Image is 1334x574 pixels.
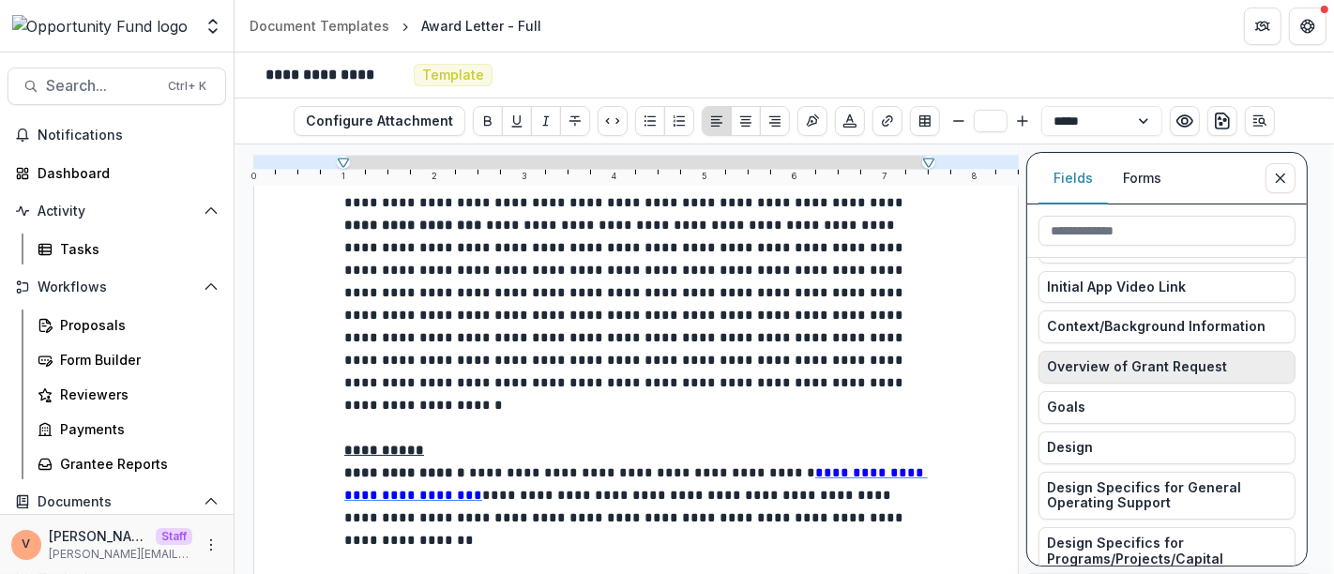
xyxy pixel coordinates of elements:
span: Context/Background Information [1047,319,1266,335]
div: Document Templates [250,16,389,36]
button: Notifications [8,120,226,150]
button: Bullet List [635,106,665,136]
button: Align Left [702,106,732,136]
div: Venkat [23,538,31,551]
button: Smaller [947,110,970,132]
button: Align Center [731,106,761,136]
p: [PERSON_NAME][EMAIL_ADDRESS][DOMAIN_NAME] [49,546,192,563]
button: Get Help [1289,8,1326,45]
button: Create link [872,106,902,136]
a: Proposals [30,310,226,340]
span: Goals [1047,400,1085,415]
button: Search... [8,68,226,105]
span: Design Specifics for Programs/Projects/Capital [1047,536,1287,567]
button: Open Documents [8,487,226,517]
a: Grantee Reports [30,448,226,479]
button: Forms [1108,153,1176,204]
span: Workflows [38,279,196,295]
span: Design Specifics for General Operating Support [1047,480,1287,512]
button: download-word [1207,106,1237,136]
button: Bold [473,106,503,136]
a: Tasks [30,234,226,264]
button: Ordered List [664,106,694,136]
p: Staff [156,528,192,545]
button: Open Activity [8,196,226,226]
button: Insert Signature [797,106,827,136]
a: Form Builder [30,344,226,375]
span: Search... [46,77,157,95]
button: Open Workflows [8,272,226,302]
button: Bigger [1011,110,1034,132]
button: Close sidebar [1266,163,1296,193]
div: Ctrl + K [164,76,210,97]
div: Tasks [60,239,211,259]
button: Open entity switcher [200,8,226,45]
span: Template [422,68,484,83]
button: More [200,534,222,556]
span: Design [1047,440,1093,456]
div: Dashboard [38,163,211,183]
button: Code [598,106,628,136]
a: Document Templates [242,12,397,39]
button: Open Editor Sidebar [1245,106,1275,136]
button: Context/Background Information [1038,310,1296,343]
a: Dashboard [8,158,226,189]
a: Reviewers [30,379,226,410]
div: Award Letter - Full [421,16,541,36]
button: Choose font color [835,106,865,136]
button: Italicize [531,106,561,136]
button: Overview of Grant Request [1038,351,1296,384]
button: Preview preview-doc.pdf [1170,106,1200,136]
button: Design [1038,431,1296,464]
span: Activity [38,204,196,219]
button: Configure Attachment [294,106,465,136]
div: Proposals [60,315,211,335]
span: Notifications [38,128,219,143]
span: Documents [38,494,196,510]
button: Initial App Video Link [1038,271,1296,304]
nav: breadcrumb [242,12,549,39]
div: Payments [60,419,211,439]
button: Insert Table [910,106,940,136]
button: Align Right [760,106,790,136]
span: Overview of Grant Request [1047,359,1227,375]
div: Reviewers [60,385,211,404]
a: Payments [30,414,226,445]
div: Form Builder [60,350,211,370]
button: Underline [502,106,532,136]
img: Opportunity Fund logo [12,15,189,38]
button: Goals [1038,391,1296,424]
span: Initial App Video Link [1047,279,1186,295]
button: Fields [1038,153,1108,204]
p: [PERSON_NAME] [49,526,148,546]
div: Grantee Reports [60,454,211,474]
button: Design Specifics for General Operating Support [1038,472,1296,521]
button: Partners [1244,8,1281,45]
button: Strike [560,106,590,136]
